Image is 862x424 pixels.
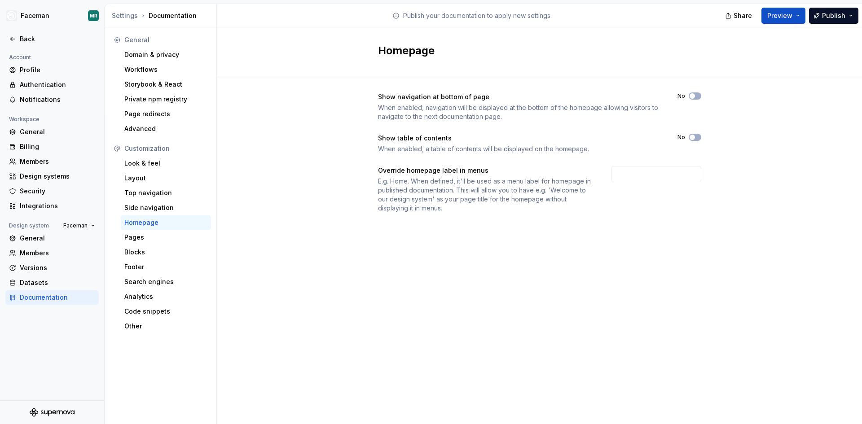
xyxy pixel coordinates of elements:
div: Show table of contents [378,134,661,143]
div: Pages [124,233,207,242]
div: Workspace [5,114,43,125]
a: Documentation [5,290,99,305]
div: General [20,127,95,136]
div: E.g. Home. When defined, it'll be used as a menu label for homepage in published documentation. T... [378,177,595,213]
div: Analytics [124,292,207,301]
a: Layout [121,171,211,185]
div: Show navigation at bottom of page [378,92,661,101]
div: Storybook & React [124,80,207,89]
div: Code snippets [124,307,207,316]
a: Pages [121,230,211,245]
div: When enabled, navigation will be displayed at the bottom of the homepage allowing visitors to nav... [378,103,661,121]
div: Versions [20,263,95,272]
a: Page redirects [121,107,211,121]
div: Override homepage label in menus [378,166,595,175]
a: Datasets [5,275,99,290]
img: 87d06435-c97f-426c-aa5d-5eb8acd3d8b3.png [6,10,17,21]
div: Homepage [124,218,207,227]
div: Notifications [20,95,95,104]
div: Layout [124,174,207,183]
div: Customization [124,144,207,153]
a: Code snippets [121,304,211,319]
button: Preview [761,8,805,24]
a: Notifications [5,92,99,107]
div: Back [20,35,95,44]
div: Security [20,187,95,196]
a: Advanced [121,122,211,136]
div: Account [5,52,35,63]
span: Faceman [63,222,88,229]
a: Members [5,154,99,169]
div: Faceman [21,11,49,20]
div: Domain & privacy [124,50,207,59]
div: Footer [124,262,207,271]
div: Private npm registry [124,95,207,104]
div: Side navigation [124,203,207,212]
a: Top navigation [121,186,211,200]
button: Share [721,8,758,24]
a: Back [5,32,99,46]
div: Members [20,249,95,258]
div: Design systems [20,172,95,181]
div: Members [20,157,95,166]
div: Look & feel [124,159,207,168]
div: Blocks [124,248,207,257]
button: Settings [112,11,138,20]
div: General [20,234,95,243]
div: Workflows [124,65,207,74]
a: General [5,231,99,245]
div: Documentation [20,293,95,302]
a: Private npm registry [121,92,211,106]
div: Page redirects [124,109,207,118]
span: Preview [767,11,792,20]
a: Profile [5,63,99,77]
a: Look & feel [121,156,211,170]
p: Publish your documentation to apply new settings. [403,11,552,20]
div: Documentation [112,11,213,20]
a: Other [121,319,211,333]
a: Integrations [5,199,99,213]
div: Search engines [124,277,207,286]
a: Side navigation [121,201,211,215]
a: Members [5,246,99,260]
div: Datasets [20,278,95,287]
svg: Supernova Logo [30,408,75,417]
button: FacemanMR [2,6,102,26]
div: Other [124,322,207,331]
span: Publish [822,11,845,20]
h2: Homepage [378,44,690,58]
span: Share [734,11,752,20]
a: Blocks [121,245,211,259]
a: Analytics [121,289,211,304]
div: General [124,35,207,44]
a: Workflows [121,62,211,77]
div: When enabled, a table of contents will be displayed on the homepage. [378,144,661,153]
div: Design system [5,220,53,231]
a: Versions [5,261,99,275]
div: Top navigation [124,188,207,197]
label: No [677,134,685,141]
div: Billing [20,142,95,151]
a: Security [5,184,99,198]
a: Design systems [5,169,99,184]
div: MR [90,12,97,19]
a: General [5,125,99,139]
div: Advanced [124,124,207,133]
a: Footer [121,260,211,274]
a: Authentication [5,78,99,92]
a: Search engines [121,275,211,289]
div: Integrations [20,201,95,210]
a: Storybook & React [121,77,211,92]
label: No [677,92,685,100]
a: Homepage [121,215,211,230]
a: Domain & privacy [121,48,211,62]
a: Billing [5,140,99,154]
div: Profile [20,66,95,74]
button: Publish [809,8,858,24]
div: Authentication [20,80,95,89]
